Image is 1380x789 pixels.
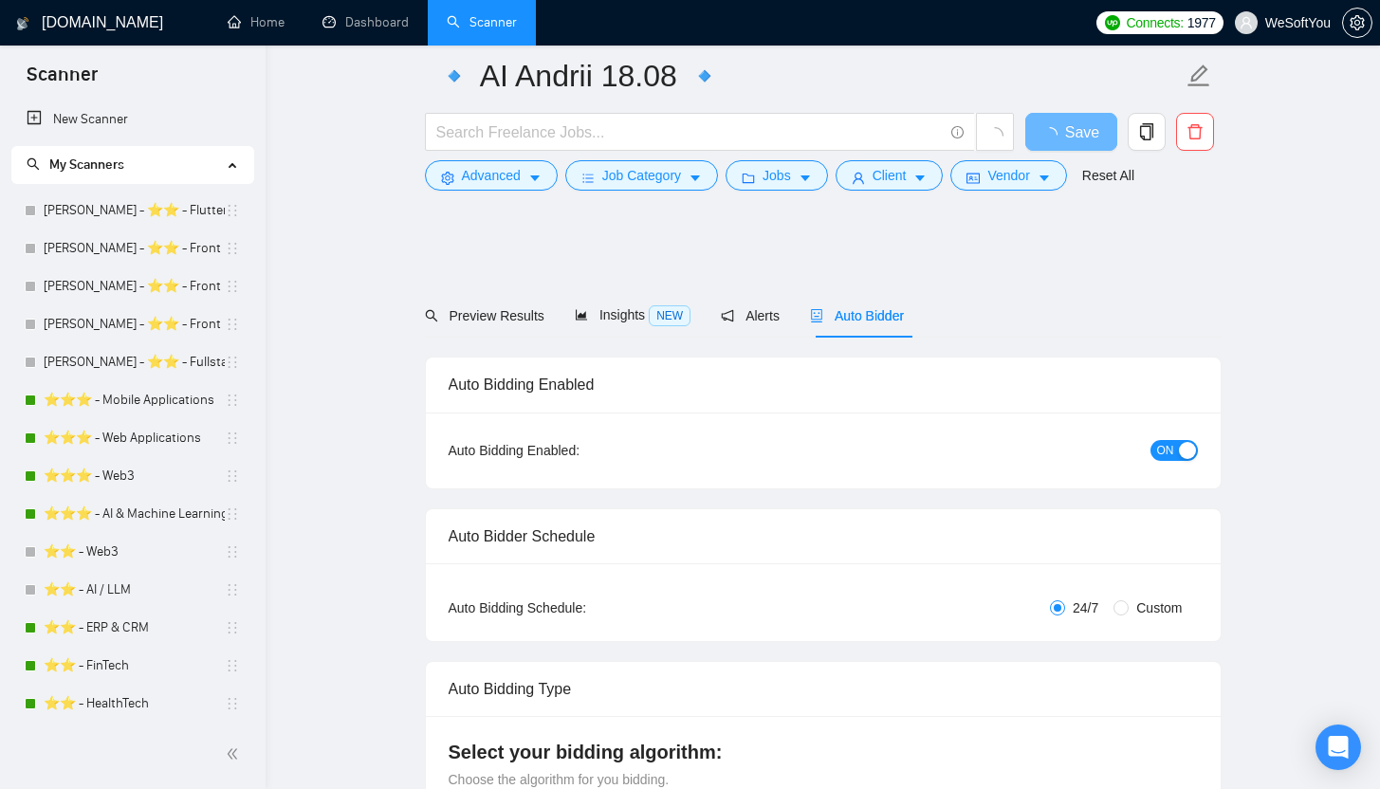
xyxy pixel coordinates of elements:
span: search [27,157,40,171]
input: Search Freelance Jobs... [436,120,943,144]
span: holder [225,241,240,256]
span: holder [225,658,240,673]
span: holder [225,544,240,560]
li: Georgy K. - ⭐️⭐️ - Front Dev [11,267,253,305]
a: ⭐️⭐️⭐️ - Mobile Applications [44,381,225,419]
a: setting [1342,15,1372,30]
span: caret-down [913,171,927,185]
div: Auto Bidder Schedule [449,509,1198,563]
li: ⭐️⭐️⭐️ - Web3 [11,457,253,495]
span: Scanner [11,61,113,101]
span: holder [225,279,240,294]
span: info-circle [951,126,964,138]
div: Auto Bidding Enabled: [449,440,698,461]
span: holder [225,620,240,635]
button: userClientcaret-down [836,160,944,191]
li: Arthur H. - ⭐️⭐️ - Fullstack Dev [11,343,253,381]
span: ON [1157,440,1174,461]
span: holder [225,355,240,370]
span: Jobs [763,165,791,186]
li: ⭐️⭐️ - HealthTech [11,685,253,723]
span: holder [225,317,240,332]
li: ⭐️⭐️ - FinTech [11,647,253,685]
span: holder [225,393,240,408]
div: Auto Bidding Type [449,662,1198,716]
span: holder [225,506,240,522]
a: ⭐️⭐️ - HealthTech [44,685,225,723]
a: ⭐️⭐️ - Web3 [44,533,225,571]
li: ⭐️⭐️⭐️ - Web Applications [11,419,253,457]
button: copy [1128,113,1166,151]
button: folderJobscaret-down [726,160,828,191]
span: Insights [575,307,690,322]
span: loading [1042,127,1065,142]
a: [PERSON_NAME] - ⭐️⭐️ - Front Dev [44,267,225,305]
h4: Select your bidding algorithm: [449,739,1198,765]
span: Auto Bidder [810,308,904,323]
button: Save [1025,113,1117,151]
span: caret-down [1038,171,1051,185]
a: [PERSON_NAME] - ⭐️⭐️ - Fullstack Dev [44,343,225,381]
a: ⭐️⭐️⭐️ - Web Applications [44,419,225,457]
a: [PERSON_NAME] - ⭐️⭐️ - Flutter Dev [44,192,225,229]
div: Auto Bidding Schedule: [449,597,698,618]
span: Alerts [721,308,780,323]
span: Preview Results [425,308,544,323]
li: ⭐️⭐️⭐️ - AI & Machine Learning Development [11,495,253,533]
li: Maksym M. - ⭐️⭐️ - Front Dev [11,305,253,343]
a: [PERSON_NAME] - ⭐️⭐️ - Front Dev [44,305,225,343]
span: holder [225,696,240,711]
div: Auto Bidding Enabled [449,358,1198,412]
a: dashboardDashboard [322,14,409,30]
span: holder [225,203,240,218]
li: New Scanner [11,101,253,138]
a: [PERSON_NAME] - ⭐️⭐️ - Front Dev [44,229,225,267]
span: copy [1129,123,1165,140]
span: 1977 [1187,12,1216,33]
a: homeHome [228,14,285,30]
a: ⭐️⭐️ - ERP & CRM [44,609,225,647]
span: Custom [1129,597,1189,618]
input: Scanner name... [435,52,1183,100]
span: folder [742,171,755,185]
span: NEW [649,305,690,326]
li: Andrii Shybunko - ⭐️⭐️ - Flutter Dev [11,192,253,229]
span: setting [1343,15,1371,30]
img: logo [16,9,29,39]
span: area-chart [575,308,588,321]
button: settingAdvancedcaret-down [425,160,558,191]
span: notification [721,309,734,322]
span: loading [986,127,1003,144]
span: My Scanners [49,156,124,173]
span: user [1240,16,1253,29]
span: double-left [226,744,245,763]
li: ⭐️⭐️ - AI / LLM [11,571,253,609]
button: barsJob Categorycaret-down [565,160,718,191]
span: My Scanners [27,156,124,173]
span: Job Category [602,165,681,186]
div: Open Intercom Messenger [1316,725,1361,770]
a: ⭐️⭐️ - AI / LLM [44,571,225,609]
a: ⭐️⭐️ - FinTech [44,647,225,685]
span: edit [1187,64,1211,88]
a: Reset All [1082,165,1134,186]
li: ⭐️⭐️ - ERP & CRM [11,609,253,647]
li: ⭐️⭐️⭐️ - Mobile Applications [11,381,253,419]
span: search [425,309,438,322]
span: setting [441,171,454,185]
button: delete [1176,113,1214,151]
span: holder [225,582,240,597]
span: delete [1177,123,1213,140]
a: ⭐️⭐️⭐️ - AI & Machine Learning Development [44,495,225,533]
span: caret-down [528,171,542,185]
span: idcard [966,171,980,185]
span: holder [225,468,240,484]
button: idcardVendorcaret-down [950,160,1066,191]
img: upwork-logo.png [1105,15,1120,30]
span: 24/7 [1065,597,1106,618]
a: New Scanner [27,101,238,138]
span: holder [225,431,240,446]
span: user [852,171,865,185]
span: caret-down [689,171,702,185]
li: ⭐️⭐️ - Web3 [11,533,253,571]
